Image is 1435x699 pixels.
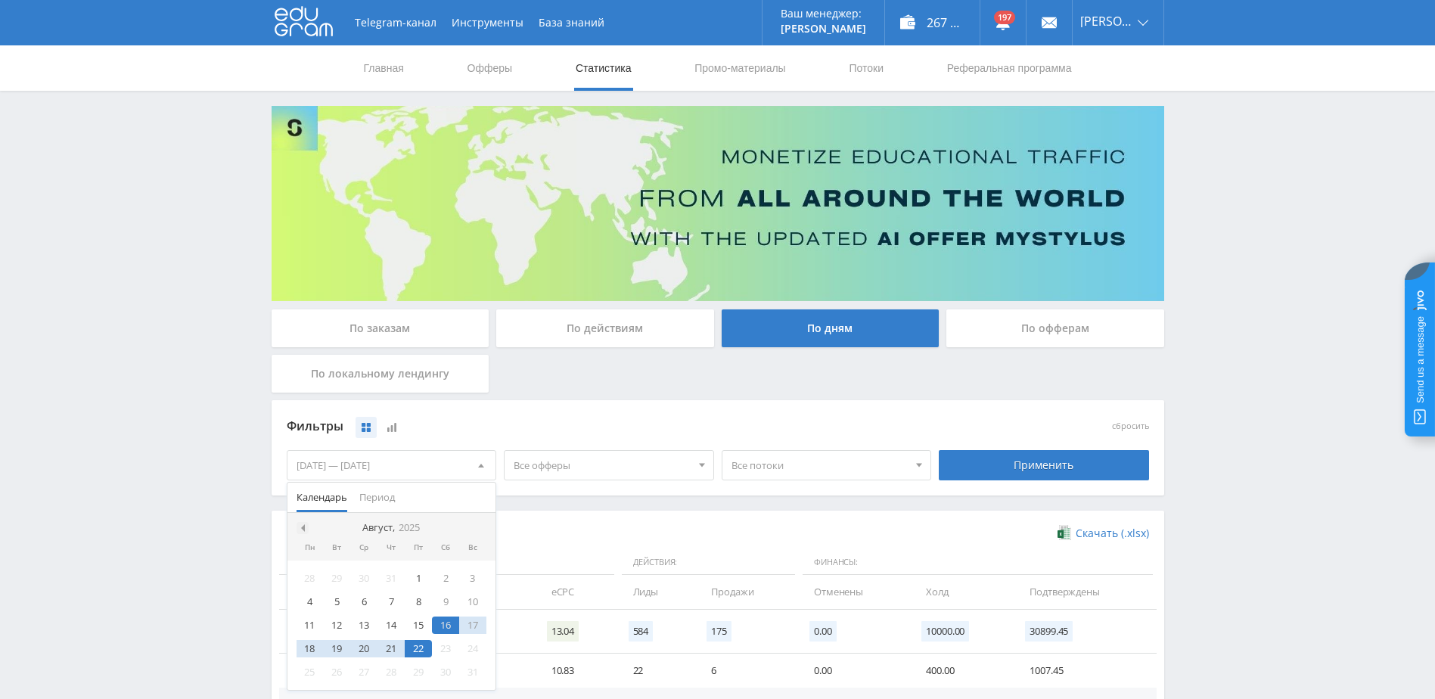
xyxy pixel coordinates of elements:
[377,543,405,552] div: Чт
[297,570,324,587] div: 28
[459,640,486,657] div: 24
[799,575,911,609] td: Отменены
[693,45,787,91] a: Промо-материалы
[921,621,969,642] span: 10000.00
[939,450,1149,480] div: Применить
[405,617,432,634] div: 15
[459,543,486,552] div: Вс
[459,593,486,610] div: 10
[946,309,1164,347] div: По офферам
[432,617,459,634] div: 16
[946,45,1073,91] a: Реферальная программа
[722,309,940,347] div: По дням
[707,621,731,642] span: 175
[362,45,405,91] a: Главная
[496,309,714,347] div: По действиям
[1112,421,1149,431] button: сбросить
[466,45,514,91] a: Офферы
[536,654,618,688] td: 10.83
[272,355,489,393] div: По локальному лендингу
[622,550,796,576] span: Действия:
[272,309,489,347] div: По заказам
[618,575,697,609] td: Лиды
[353,483,401,512] button: Период
[731,451,909,480] span: Все потоки
[696,575,799,609] td: Продажи
[287,415,932,438] div: Фильтры
[432,640,459,657] div: 23
[323,593,350,610] div: 5
[350,593,377,610] div: 6
[279,610,361,654] td: Итого:
[574,45,633,91] a: Статистика
[323,640,350,657] div: 19
[350,617,377,634] div: 13
[1080,15,1133,27] span: [PERSON_NAME]
[799,654,911,688] td: 0.00
[377,640,405,657] div: 21
[405,640,432,657] div: 22
[1076,527,1149,539] span: Скачать (.xlsx)
[459,663,486,681] div: 31
[809,621,836,642] span: 0.00
[405,663,432,681] div: 29
[323,570,350,587] div: 29
[377,570,405,587] div: 31
[781,8,866,20] p: Ваш менеджер:
[1058,525,1070,540] img: xlsx
[279,550,614,576] span: Данные:
[377,663,405,681] div: 28
[350,640,377,657] div: 20
[272,106,1164,301] img: Banner
[547,621,579,642] span: 13.04
[297,593,324,610] div: 4
[1014,575,1156,609] td: Подтверждены
[1058,526,1148,541] a: Скачать (.xlsx)
[323,663,350,681] div: 26
[432,663,459,681] div: 30
[432,570,459,587] div: 2
[377,617,405,634] div: 14
[432,543,459,552] div: Сб
[377,593,405,610] div: 7
[911,575,1014,609] td: Холд
[297,483,347,512] span: Календарь
[803,550,1152,576] span: Финансы:
[781,23,866,35] p: [PERSON_NAME]
[323,617,350,634] div: 12
[514,451,691,480] span: Все офферы
[459,570,486,587] div: 3
[399,522,420,533] i: 2025
[432,593,459,610] div: 9
[359,483,395,512] span: Период
[405,593,432,610] div: 8
[350,543,377,552] div: Ср
[350,663,377,681] div: 27
[1014,654,1156,688] td: 1007.45
[405,570,432,587] div: 1
[405,543,432,552] div: Пт
[356,522,426,534] div: Август,
[297,640,324,657] div: 18
[536,575,618,609] td: eCPC
[1025,621,1073,642] span: 30899.45
[279,575,361,609] td: Дата
[323,543,350,552] div: Вт
[297,617,324,634] div: 11
[459,617,486,634] div: 17
[290,483,353,512] button: Календарь
[696,654,799,688] td: 6
[629,621,654,642] span: 584
[287,451,496,480] div: [DATE] — [DATE]
[297,663,324,681] div: 25
[350,570,377,587] div: 30
[618,654,697,688] td: 22
[297,543,324,552] div: Пн
[847,45,885,91] a: Потоки
[911,654,1014,688] td: 400.00
[279,654,361,688] td: [DATE]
